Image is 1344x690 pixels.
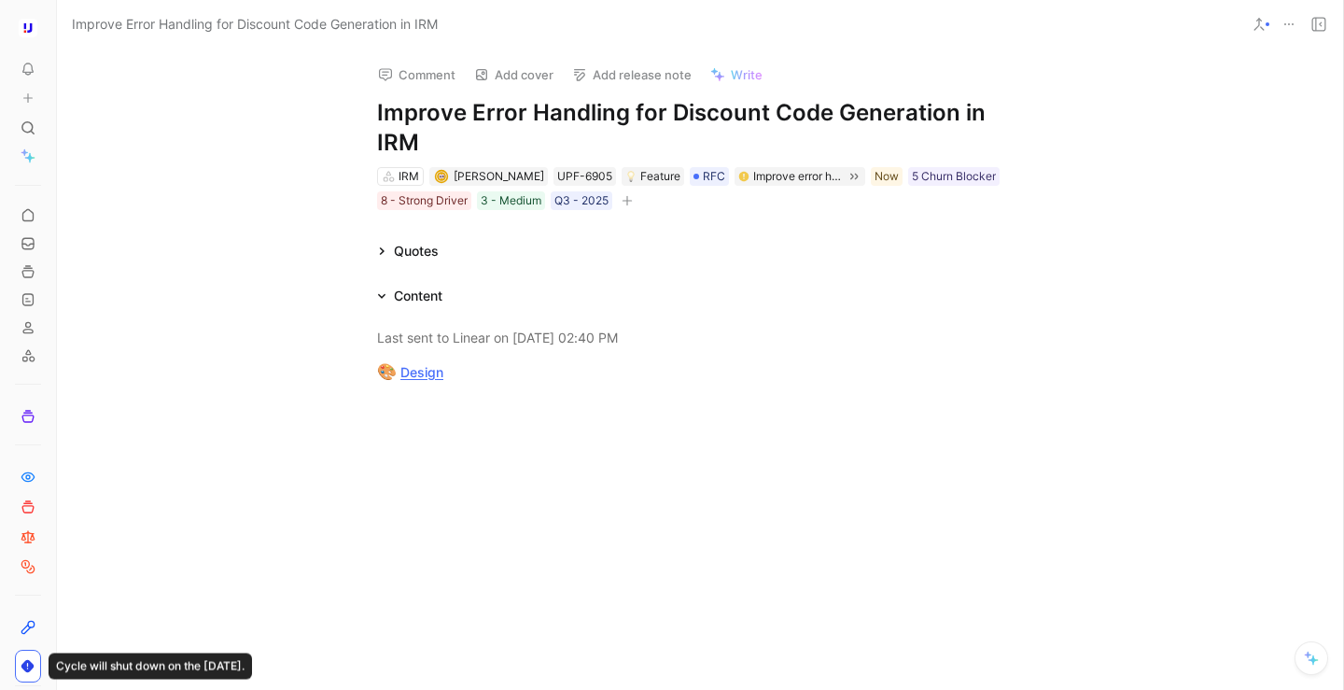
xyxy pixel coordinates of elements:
div: Content [370,285,450,307]
div: 8 - Strong Driver [381,191,468,210]
span: [PERSON_NAME] [454,169,544,183]
span: Improve Error Handling for Discount Code Generation in IRM [72,13,438,35]
button: Upfluence [15,15,41,41]
span: 🎨 [377,362,397,381]
button: Add cover [466,62,562,88]
button: Write [702,62,771,88]
mark: Last sent to Linear on [DATE] 02:40 PM [377,330,618,345]
div: RFC [690,167,729,186]
a: Design [400,364,443,380]
div: 3 - Medium [481,191,541,210]
button: Comment [370,62,464,88]
div: IRM [399,167,419,186]
span: Write [731,66,763,83]
div: Q3 - 2025 [554,191,609,210]
h1: Improve Error Handling for Discount Code Generation in IRM [377,98,1023,158]
div: Cycle will shut down on the [DATE]. [49,654,252,680]
img: Upfluence [19,19,37,37]
div: 5 Churn Blocker [912,167,996,186]
button: Add release note [564,62,700,88]
img: 💡 [625,171,637,182]
div: Content [394,285,442,307]
div: Quotes [370,240,446,262]
div: Quotes [394,240,439,262]
div: 💡Feature [622,167,684,186]
div: Improve error handling for discount code generation [753,167,841,186]
div: Feature [625,167,680,186]
span: RFC [703,167,725,186]
div: Now [875,167,899,186]
img: avatar [436,171,446,181]
div: UPF-6905 [557,167,612,186]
